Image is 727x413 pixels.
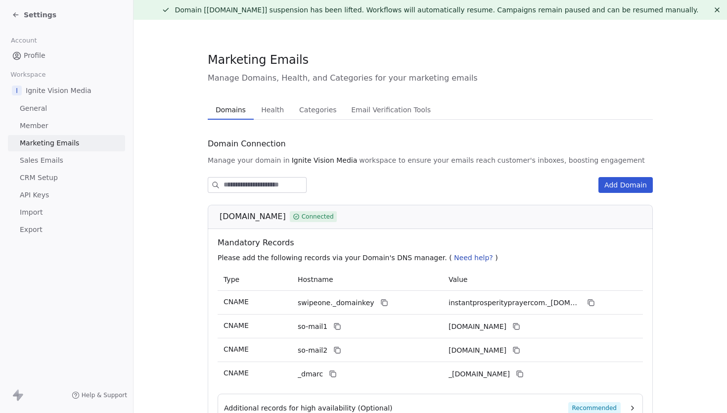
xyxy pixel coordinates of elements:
a: API Keys [8,187,125,203]
span: Settings [24,10,56,20]
span: Account [6,33,41,48]
a: Profile [8,47,125,64]
span: [DOMAIN_NAME] [220,211,286,223]
span: so-mail2 [298,345,327,356]
span: _dmarc.swipeone.email [449,369,510,379]
span: Marketing Emails [208,52,309,67]
span: Value [449,275,467,283]
span: Member [20,121,48,131]
a: General [8,100,125,117]
span: Export [20,225,43,235]
span: swipeone._domainkey [298,298,374,308]
span: workspace to ensure your emails reach [359,155,496,165]
span: Connected [302,212,334,221]
a: Sales Emails [8,152,125,169]
span: CNAME [224,298,249,306]
p: Please add the following records via your Domain's DNS manager. ( ) [218,253,647,263]
span: Sales Emails [20,155,63,166]
a: Settings [12,10,56,20]
span: customer's inboxes, boosting engagement [498,155,645,165]
span: so-mail1 [298,321,327,332]
span: Health [257,103,288,117]
span: instantprosperityprayercom1.swipeone.email [449,321,506,332]
span: Domain Connection [208,138,286,150]
span: Domains [212,103,250,117]
a: Member [8,118,125,134]
span: instantprosperityprayercom._domainkey.swipeone.email [449,298,581,308]
span: CNAME [224,345,249,353]
a: Marketing Emails [8,135,125,151]
span: Import [20,207,43,218]
span: Additional records for high availability (Optional) [224,403,393,413]
span: Ignite Vision Media [26,86,91,95]
span: Marketing Emails [20,138,79,148]
span: Categories [295,103,340,117]
a: Help & Support [72,391,127,399]
span: Need help? [454,254,493,262]
span: CNAME [224,369,249,377]
span: I [12,86,22,95]
a: CRM Setup [8,170,125,186]
span: CRM Setup [20,173,58,183]
button: Add Domain [598,177,653,193]
span: instantprosperityprayercom2.swipeone.email [449,345,506,356]
span: _dmarc [298,369,323,379]
span: Workspace [6,67,50,82]
p: Type [224,275,286,285]
span: CNAME [224,321,249,329]
span: Hostname [298,275,333,283]
span: Profile [24,50,45,61]
span: API Keys [20,190,49,200]
span: Ignite Vision Media [292,155,358,165]
span: Mandatory Records [218,237,647,249]
a: Export [8,222,125,238]
span: General [20,103,47,114]
a: Import [8,204,125,221]
span: Email Verification Tools [347,103,435,117]
span: Manage your domain in [208,155,290,165]
span: Manage Domains, Health, and Categories for your marketing emails [208,72,653,84]
span: Domain [[DOMAIN_NAME]] suspension has been lifted. Workflows will automatically resume. Campaigns... [175,6,698,14]
span: Help & Support [82,391,127,399]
